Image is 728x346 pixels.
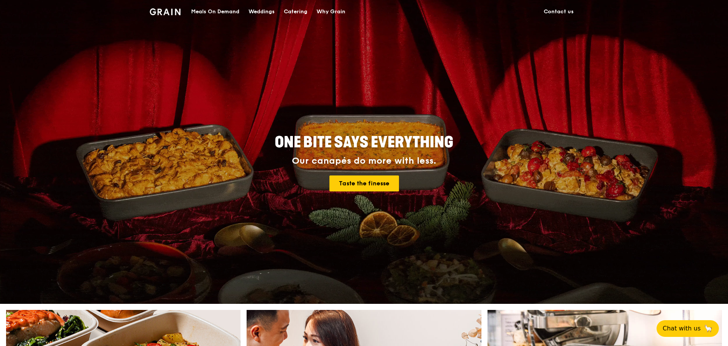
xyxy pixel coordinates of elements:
span: Chat with us [663,324,701,333]
span: ONE BITE SAYS EVERYTHING [275,133,453,152]
div: Why Grain [317,0,345,23]
img: Grain [150,8,180,15]
div: Meals On Demand [191,0,239,23]
a: Taste the finesse [329,175,399,191]
a: Contact us [539,0,578,23]
button: Chat with us🦙 [657,320,719,337]
a: Why Grain [312,0,350,23]
a: Weddings [244,0,279,23]
div: Weddings [248,0,275,23]
div: Catering [284,0,307,23]
span: 🦙 [704,324,713,333]
div: Our canapés do more with less. [227,156,501,166]
a: Catering [279,0,312,23]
